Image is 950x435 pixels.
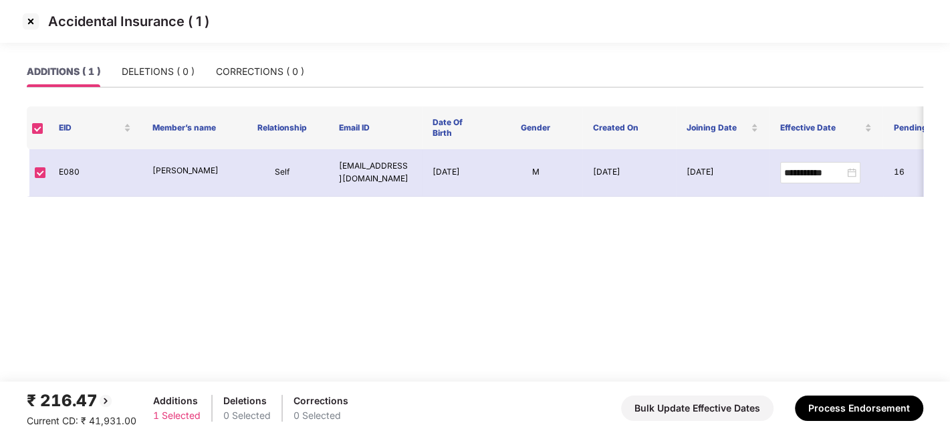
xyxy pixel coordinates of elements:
[687,122,749,133] span: Joining Date
[676,106,769,149] th: Joining Date
[795,396,923,421] button: Process Endorsement
[98,393,114,409] img: svg+xml;base64,PHN2ZyBpZD0iQmFjay0yMHgyMCIgeG1sbnM9Imh0dHA6Ly93d3cudzMub3JnLzIwMDAvc3ZnIiB3aWR0aD...
[223,394,271,408] div: Deletions
[582,106,676,149] th: Created On
[152,165,225,177] p: [PERSON_NAME]
[27,388,136,414] div: ₹ 216.47
[489,106,582,149] th: Gender
[621,396,774,421] button: Bulk Update Effective Dates
[142,106,235,149] th: Member’s name
[153,408,201,423] div: 1 Selected
[676,149,769,197] td: [DATE]
[122,64,195,79] div: DELETIONS ( 0 )
[48,149,142,197] td: E080
[293,408,348,423] div: 0 Selected
[293,394,348,408] div: Corrections
[223,408,271,423] div: 0 Selected
[328,149,422,197] td: [EMAIL_ADDRESS][DOMAIN_NAME]
[48,106,142,149] th: EID
[422,106,489,149] th: Date Of Birth
[235,106,329,149] th: Relationship
[20,11,41,32] img: svg+xml;base64,PHN2ZyBpZD0iQ3Jvc3MtMzJ4MzIiIHhtbG5zPSJodHRwOi8vd3d3LnczLm9yZy8yMDAwL3N2ZyIgd2lkdG...
[489,149,582,197] td: M
[27,64,100,79] div: ADDITIONS ( 1 )
[59,122,121,133] span: EID
[328,106,422,149] th: Email ID
[48,13,209,29] p: Accidental Insurance ( 1 )
[422,149,489,197] td: [DATE]
[153,394,201,408] div: Additions
[235,149,329,197] td: Self
[216,64,304,79] div: CORRECTIONS ( 0 )
[769,106,882,149] th: Effective Date
[582,149,676,197] td: [DATE]
[27,415,136,426] span: Current CD: ₹ 41,931.00
[780,122,862,133] span: Effective Date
